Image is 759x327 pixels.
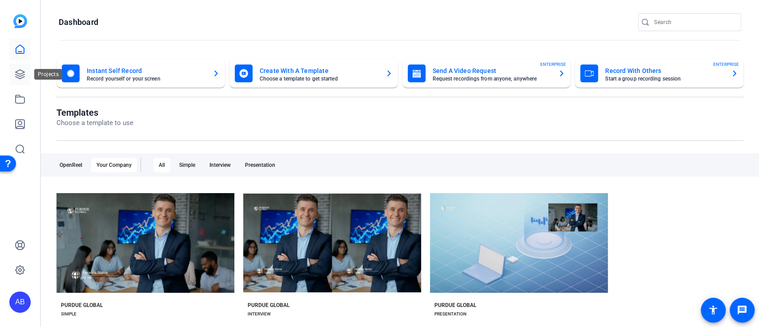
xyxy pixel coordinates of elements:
p: Choose a template to use [56,118,133,128]
div: Simple [174,158,201,172]
mat-card-title: Send A Video Request [433,65,551,76]
div: AB [9,291,31,313]
button: Send A Video RequestRequest recordings from anyone, anywhereENTERPRISE [402,59,571,88]
button: Create With A TemplateChoose a template to get started [229,59,398,88]
div: SIMPLE [61,311,76,318]
mat-icon: message [737,305,747,315]
div: Interview [204,158,236,172]
mat-card-title: Record With Others [605,65,724,76]
mat-card-title: Create With A Template [260,65,378,76]
div: OpenReel [54,158,88,172]
div: PRESENTATION [434,311,466,318]
span: ENTERPRISE [540,61,566,68]
mat-card-subtitle: Request recordings from anyone, anywhere [433,76,551,81]
mat-card-title: Instant Self Record [87,65,205,76]
div: PURDUE GLOBAL [61,302,103,309]
img: blue-gradient.svg [13,14,27,28]
div: PURDUE GLOBAL [248,302,289,309]
div: PURDUE GLOBAL [434,302,476,309]
span: ENTERPRISE [713,61,739,68]
button: Record With OthersStart a group recording sessionENTERPRISE [575,59,743,88]
mat-card-subtitle: Choose a template to get started [260,76,378,81]
mat-icon: accessibility [708,305,719,315]
div: Projects [34,69,62,80]
div: Presentation [240,158,281,172]
h1: Templates [56,107,133,118]
button: Instant Self RecordRecord yourself or your screen [56,59,225,88]
mat-card-subtitle: Start a group recording session [605,76,724,81]
mat-card-subtitle: Record yourself or your screen [87,76,205,81]
input: Search [654,17,734,28]
div: Your Company [91,158,137,172]
div: All [153,158,170,172]
h1: Dashboard [59,17,98,28]
div: INTERVIEW [248,311,271,318]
